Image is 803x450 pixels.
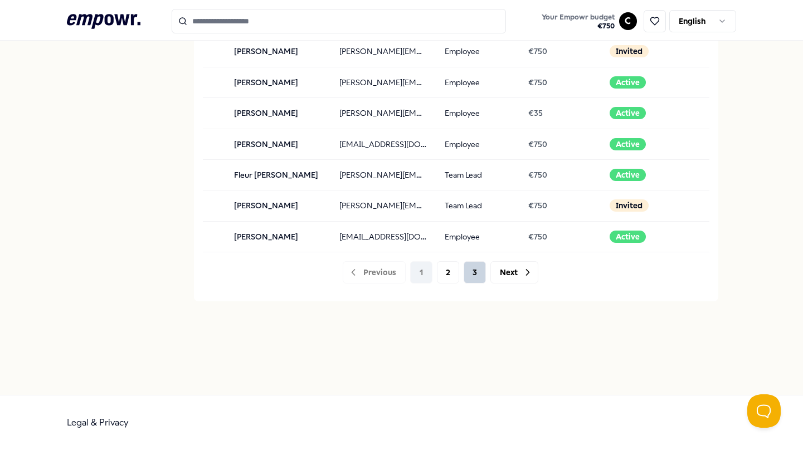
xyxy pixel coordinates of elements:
td: Employee [436,129,519,159]
td: [PERSON_NAME][EMAIL_ADDRESS][DOMAIN_NAME] [330,67,436,97]
div: Active [610,107,646,119]
td: Employee [436,221,519,252]
span: € 750 [542,22,615,31]
div: Invited [610,199,649,212]
span: € 35 [528,109,543,118]
td: [PERSON_NAME] [225,221,330,252]
td: Team Lead [436,160,519,190]
span: € 750 [528,47,547,56]
td: [PERSON_NAME] [225,36,330,67]
td: [PERSON_NAME][EMAIL_ADDRESS][DOMAIN_NAME] [330,160,436,190]
td: [PERSON_NAME] [225,190,330,221]
div: Active [610,169,646,181]
span: € 750 [528,78,547,87]
span: € 750 [528,140,547,149]
td: Fleur [PERSON_NAME] [225,160,330,190]
div: Active [610,231,646,243]
a: Your Empowr budget€750 [537,9,619,33]
td: Employee [436,36,519,67]
td: [PERSON_NAME] [225,67,330,97]
button: 3 [464,261,486,283]
iframe: Help Scout Beacon - Open [747,394,781,428]
div: Invited [610,45,649,57]
span: € 750 [528,232,547,241]
button: Your Empowr budget€750 [539,11,617,33]
span: Your Empowr budget [542,13,615,22]
td: Team Lead [436,190,519,221]
span: € 750 [528,201,547,210]
div: Active [610,138,646,150]
td: [PERSON_NAME][EMAIL_ADDRESS][DOMAIN_NAME] [330,190,436,221]
div: Active [610,76,646,89]
td: Employee [436,67,519,97]
td: [PERSON_NAME][EMAIL_ADDRESS][DOMAIN_NAME] [330,98,436,129]
button: C [619,12,637,30]
span: € 750 [528,170,547,179]
button: Next [490,261,538,283]
td: [PERSON_NAME] [225,98,330,129]
td: [PERSON_NAME] [225,129,330,159]
input: Search for products, categories or subcategories [172,9,506,33]
td: [PERSON_NAME][EMAIL_ADDRESS][DOMAIN_NAME] [330,36,436,67]
a: Legal & Privacy [67,417,129,428]
td: [EMAIL_ADDRESS][DOMAIN_NAME] [330,221,436,252]
td: [EMAIL_ADDRESS][DOMAIN_NAME] [330,129,436,159]
button: 2 [437,261,459,283]
td: Employee [436,98,519,129]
